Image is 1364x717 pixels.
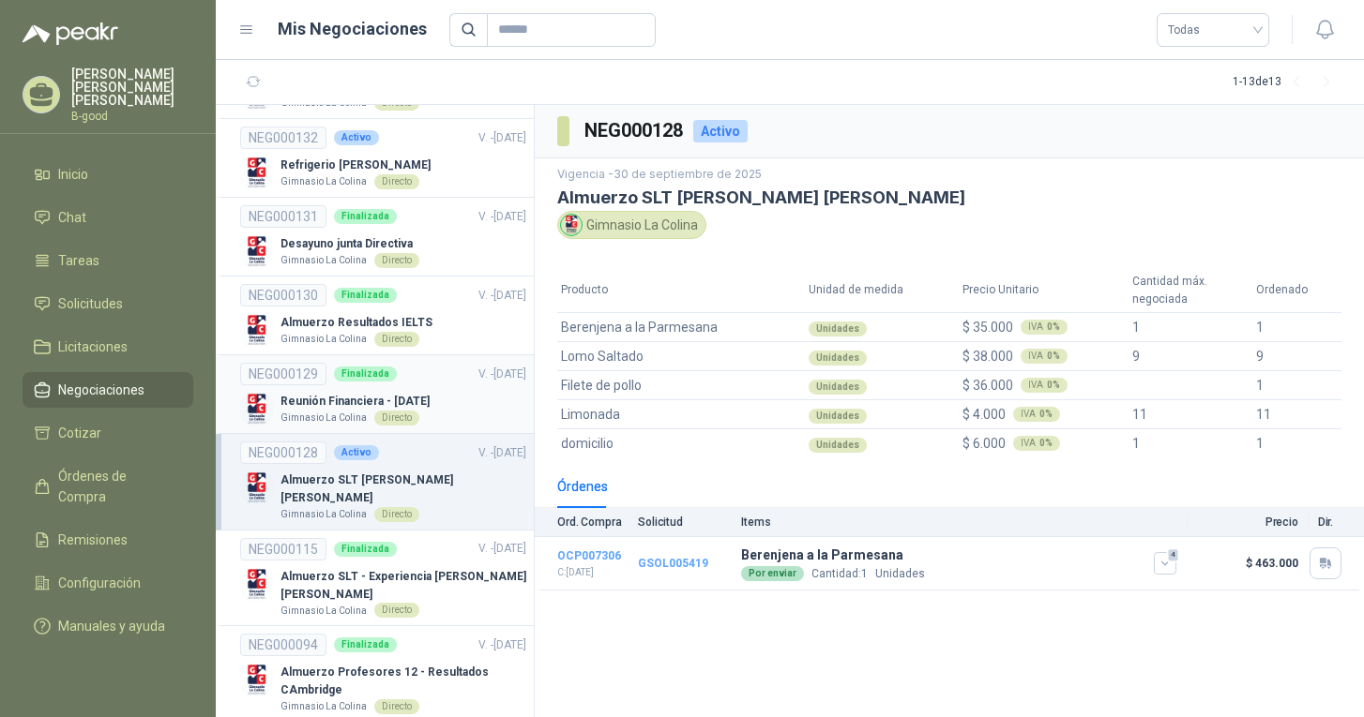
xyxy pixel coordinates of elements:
[58,573,141,593] span: Configuración
[1047,351,1060,361] b: 0 %
[478,638,526,651] span: V. - [DATE]
[557,166,1341,184] p: Vigencia - 30 de septiembre de 2025
[557,476,608,497] div: Órdenes
[557,269,805,312] th: Producto
[809,380,867,395] div: Unidades
[23,372,193,408] a: Negociaciones
[561,375,642,396] span: Filete de pollo
[557,549,621,562] a: OCP007306
[1252,312,1341,341] td: 1
[1252,341,1341,370] td: 9
[962,320,1013,335] span: $ 35.000
[1047,322,1060,332] b: 0 %
[334,130,379,145] div: Activo
[240,471,273,504] img: Company Logo
[962,407,1006,422] span: $ 4.000
[278,16,427,42] h1: Mis Negociaciones
[280,568,526,604] p: Almuerzo SLT - Experiencia [PERSON_NAME] [PERSON_NAME]
[280,235,419,253] p: Desayuno junta Directiva
[240,284,526,347] a: NEG000130FinalizadaV. -[DATE] Company LogoAlmuerzo Resultados IELTSGimnasio La ColinaDirecto
[1129,269,1253,312] th: Cantidad máx. negociada
[240,127,526,189] a: NEG000132ActivoV. -[DATE] Company LogoRefrigerio [PERSON_NAME]Gimnasio La ColinaDirecto
[962,349,1013,364] span: $ 38.000
[535,508,638,537] th: Ord. Compra
[240,441,526,522] a: NEG000128ActivoV. -[DATE] Company LogoAlmuerzo SLT [PERSON_NAME] [PERSON_NAME]Gimnasio La ColinaD...
[811,565,868,583] p: Cantidad:
[23,565,193,601] a: Configuración
[334,209,397,224] div: Finalizada
[240,205,326,228] div: NEG000131
[58,293,123,314] span: Solicitudes
[23,608,193,644] a: Manuales y ayuda
[1013,436,1060,451] div: IVA
[1233,67,1341,97] div: 1 - 13 de 13
[240,127,326,149] div: NEG000132
[962,378,1013,393] span: $ 36.000
[240,634,326,656] div: NEG000094
[240,441,326,464] div: NEG000128
[23,200,193,235] a: Chat
[374,699,419,714] div: Directo
[58,616,165,636] span: Manuales y ayuda
[240,393,273,426] img: Company Logo
[23,157,193,192] a: Inicio
[478,446,526,459] span: V. - [DATE]
[561,317,718,337] span: Berenjena a la Parmesana
[1310,508,1364,537] th: Dir.
[240,157,273,189] img: Company Logo
[334,445,379,460] div: Activo
[58,380,144,400] span: Negociaciones
[1252,399,1341,428] td: 11
[240,664,273,696] img: Company Logo
[861,567,868,580] span: 1
[809,438,867,453] div: Unidades
[962,436,1006,451] span: $ 6.000
[334,542,397,557] div: Finalizada
[240,205,526,268] a: NEG000131FinalizadaV. -[DATE] Company LogoDesayuno junta DirectivaGimnasio La ColinaDirecto
[1021,349,1068,364] div: IVA
[334,366,397,381] div: Finalizada
[280,411,367,426] p: Gimnasio La Colina
[280,253,367,268] p: Gimnasio La Colina
[280,604,367,619] p: Gimnasio La Colina
[58,207,86,228] span: Chat
[240,314,273,347] img: Company Logo
[23,22,118,45] img: Logo peakr
[1039,410,1053,419] b: 0 %
[1154,552,1176,575] button: 4
[1039,439,1053,448] b: 0 %
[1021,320,1068,335] div: IVA
[240,363,326,385] div: NEG000129
[58,250,99,271] span: Tareas
[374,603,419,618] div: Directo
[240,235,273,268] img: Company Logo
[280,174,367,189] p: Gimnasio La Colina
[280,332,367,347] p: Gimnasio La Colina
[1129,312,1253,341] td: 1
[58,530,128,550] span: Remisiones
[280,699,367,714] p: Gimnasio La Colina
[1047,381,1060,390] b: 0 %
[374,253,419,268] div: Directo
[584,116,686,145] h3: NEG000128
[478,367,526,381] span: V. - [DATE]
[23,286,193,321] a: Solicitudes
[1188,508,1310,537] th: Precio
[875,565,925,583] p: Unidades
[1168,16,1258,44] span: Todas
[561,346,644,366] span: Lomo Saltado
[1252,428,1341,457] td: 1
[478,210,526,223] span: V. - [DATE]
[240,284,326,306] div: NEG000130
[23,415,193,451] a: Cotizar
[280,507,367,522] p: Gimnasio La Colina
[809,351,867,366] div: Unidades
[374,332,419,347] div: Directo
[23,243,193,278] a: Tareas
[805,269,959,312] th: Unidad de medida
[240,634,526,714] a: NEG000094FinalizadaV. -[DATE] Company LogoAlmuerzo Profesores 12 - Resultados CAmbridgeGimnasio L...
[478,542,526,555] span: V. - [DATE]
[1188,557,1298,570] p: $ 463.000
[1013,407,1060,422] div: IVA
[1252,269,1341,312] th: Ordenado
